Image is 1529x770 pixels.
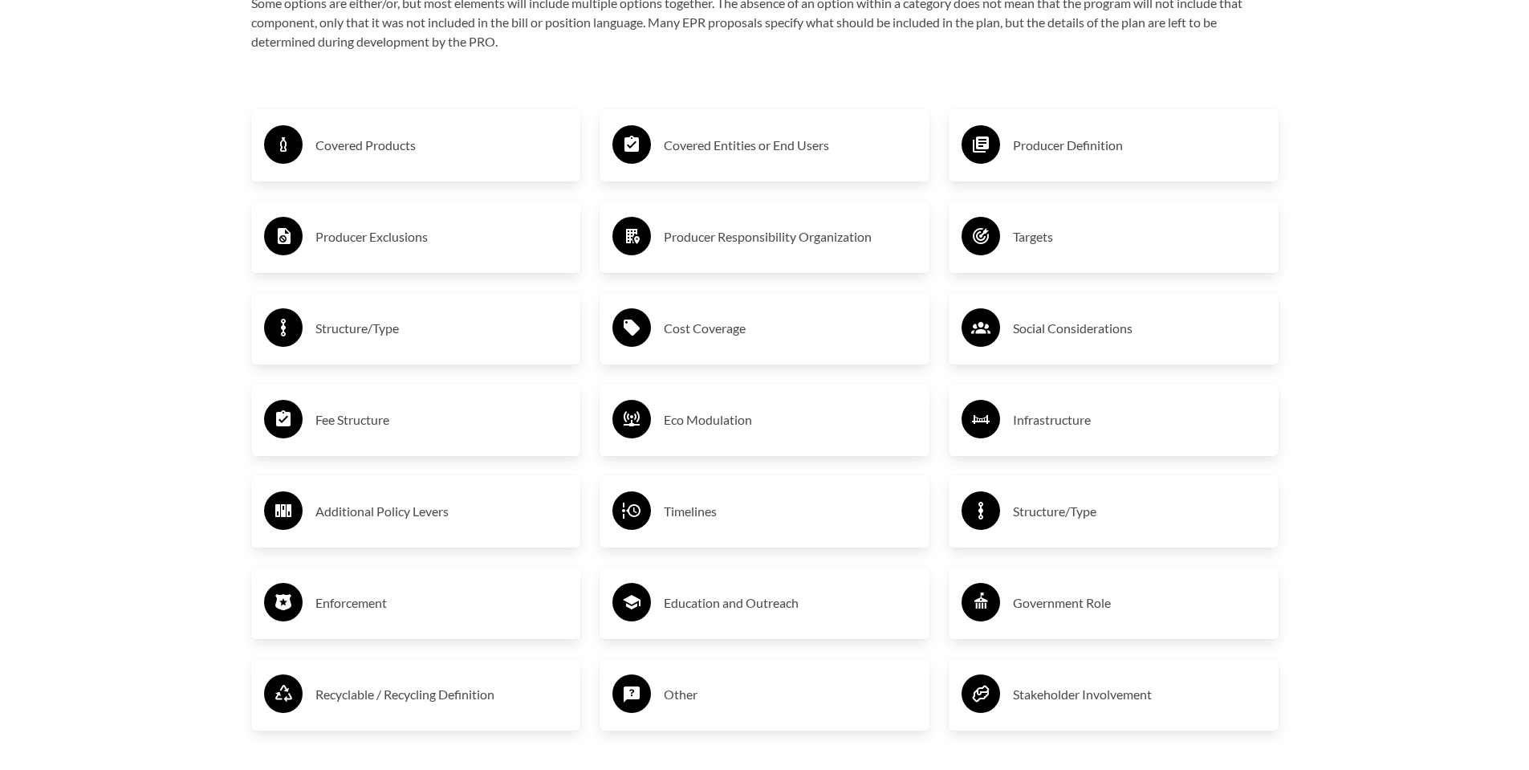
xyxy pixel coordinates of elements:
[664,499,917,524] h3: Timelines
[1013,407,1266,433] h3: Infrastructure
[664,132,917,158] h3: Covered Entities or End Users
[315,407,568,433] h3: Fee Structure
[664,224,917,250] h3: Producer Responsibility Organization
[1013,590,1266,616] h3: Government Role
[664,590,917,616] h3: Education and Outreach
[1013,499,1266,524] h3: Structure/Type
[664,682,917,707] h3: Other
[1013,316,1266,341] h3: Social Considerations
[315,132,568,158] h3: Covered Products
[664,316,917,341] h3: Cost Coverage
[315,499,568,524] h3: Additional Policy Levers
[315,316,568,341] h3: Structure/Type
[664,407,917,433] h3: Eco Modulation
[1013,224,1266,250] h3: Targets
[1013,682,1266,707] h3: Stakeholder Involvement
[1013,132,1266,158] h3: Producer Definition
[315,224,568,250] h3: Producer Exclusions
[315,590,568,616] h3: Enforcement
[315,682,568,707] h3: Recyclable / Recycling Definition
